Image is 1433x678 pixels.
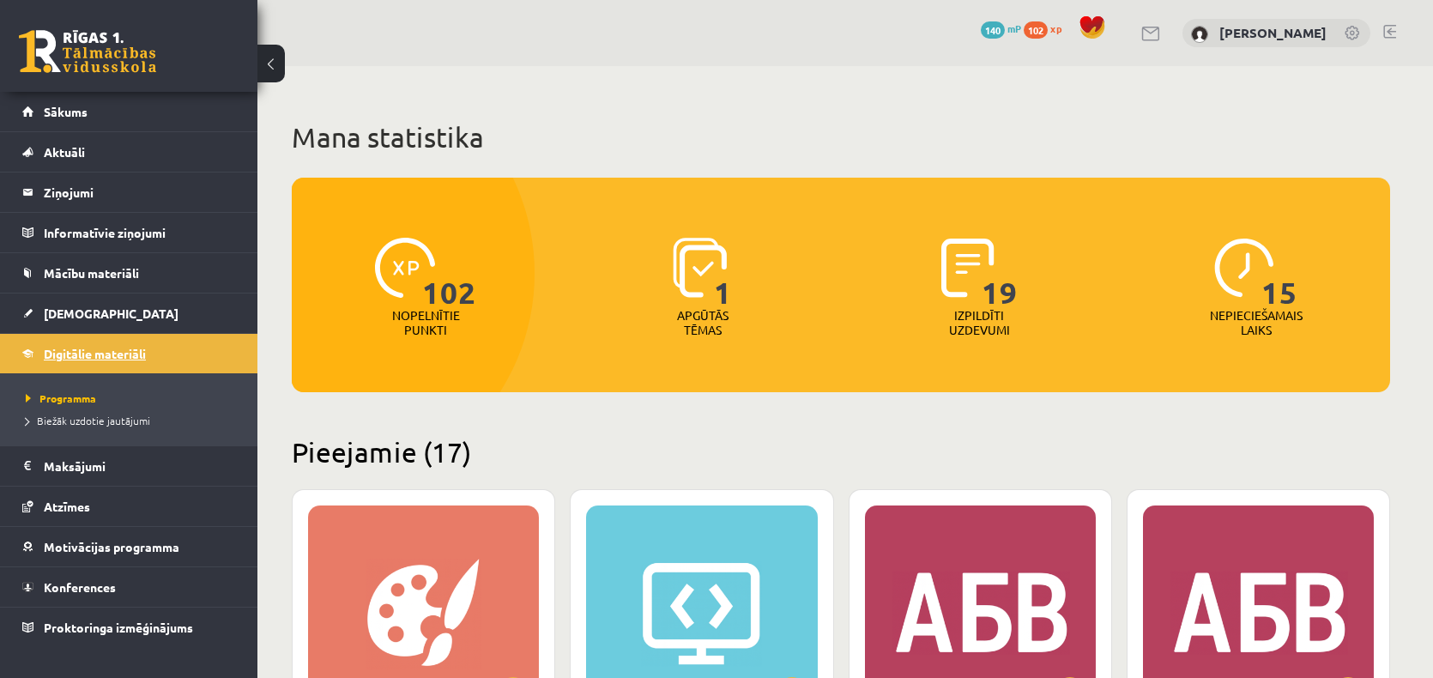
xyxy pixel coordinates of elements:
a: Programma [26,390,240,406]
span: Biežāk uzdotie jautājumi [26,414,150,427]
a: Digitālie materiāli [22,334,236,373]
span: Sākums [44,104,88,119]
a: Informatīvie ziņojumi [22,213,236,252]
h2: Pieejamie (17) [292,435,1390,469]
p: Apgūtās tēmas [669,308,736,337]
a: Mācību materiāli [22,253,236,293]
span: 102 [422,238,476,308]
a: Konferences [22,567,236,607]
a: Motivācijas programma [22,527,236,566]
span: Programma [26,391,96,405]
a: Aktuāli [22,132,236,172]
img: icon-completed-tasks-ad58ae20a441b2904462921112bc710f1caf180af7a3daa7317a5a94f2d26646.svg [941,238,995,298]
span: xp [1050,21,1061,35]
img: icon-xp-0682a9bc20223a9ccc6f5883a126b849a74cddfe5390d2b41b4391c66f2066e7.svg [375,238,435,298]
a: Rīgas 1. Tālmācības vidusskola [19,30,156,73]
a: [DEMOGRAPHIC_DATA] [22,294,236,333]
span: 1 [714,238,732,308]
span: Konferences [44,579,116,595]
a: 102 xp [1024,21,1070,35]
legend: Ziņojumi [44,173,236,212]
span: mP [1007,21,1021,35]
a: Sākums [22,92,236,131]
a: Atzīmes [22,487,236,526]
p: Nopelnītie punkti [392,308,460,337]
span: [DEMOGRAPHIC_DATA] [44,306,178,321]
span: Motivācijas programma [44,539,179,554]
img: icon-clock-7be60019b62300814b6bd22b8e044499b485619524d84068768e800edab66f18.svg [1214,238,1274,298]
p: Izpildīti uzdevumi [946,308,1013,337]
span: 102 [1024,21,1048,39]
span: Proktoringa izmēģinājums [44,620,193,635]
a: Proktoringa izmēģinājums [22,608,236,647]
legend: Informatīvie ziņojumi [44,213,236,252]
h1: Mana statistika [292,120,1390,154]
a: Ziņojumi [22,173,236,212]
img: icon-learned-topics-4a711ccc23c960034f471b6e78daf4a3bad4a20eaf4de84257b87e66633f6470.svg [673,238,727,298]
legend: Maksājumi [44,446,236,486]
span: Atzīmes [44,499,90,514]
span: Aktuāli [44,144,85,160]
span: 19 [982,238,1018,308]
span: Mācību materiāli [44,265,139,281]
span: 15 [1261,238,1297,308]
img: Sandra Letinska [1191,26,1208,43]
span: Digitālie materiāli [44,346,146,361]
a: Biežāk uzdotie jautājumi [26,413,240,428]
a: 140 mP [981,21,1021,35]
a: [PERSON_NAME] [1219,24,1327,41]
span: 140 [981,21,1005,39]
p: Nepieciešamais laiks [1210,308,1303,337]
a: Maksājumi [22,446,236,486]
